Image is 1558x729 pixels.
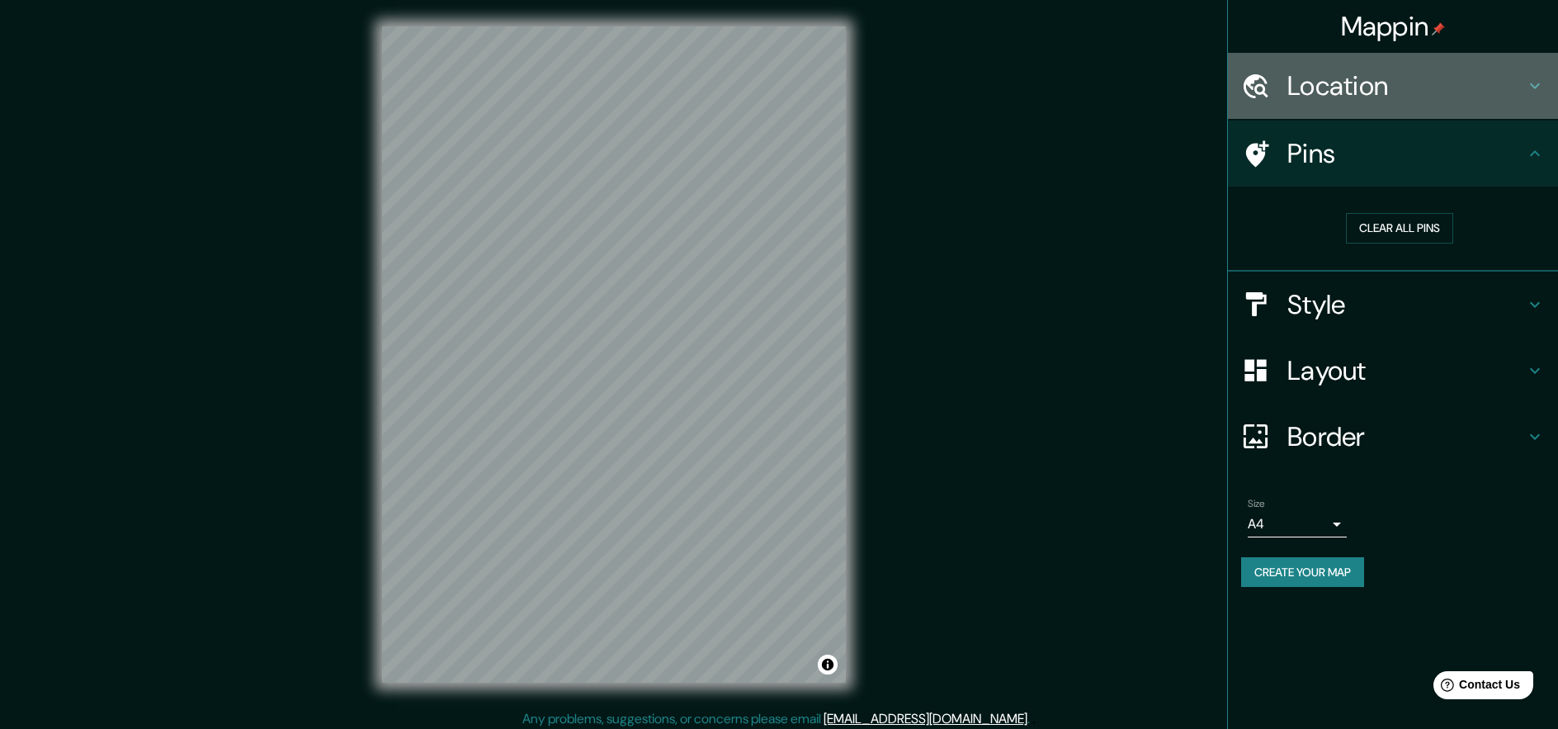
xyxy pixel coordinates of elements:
[1241,557,1364,588] button: Create your map
[1287,69,1525,102] h4: Location
[1287,137,1525,170] h4: Pins
[1228,404,1558,470] div: Border
[1248,511,1347,537] div: A4
[824,710,1027,727] a: [EMAIL_ADDRESS][DOMAIN_NAME]
[1032,709,1036,729] div: .
[1432,22,1445,36] img: pin-icon.png
[818,655,838,675] button: Toggle attribution
[1411,665,1540,711] iframe: Help widget launcher
[1248,496,1265,510] label: Size
[1287,288,1525,321] h4: Style
[1287,420,1525,453] h4: Border
[382,26,846,683] canvas: Map
[1228,53,1558,119] div: Location
[1030,709,1032,729] div: .
[1228,121,1558,187] div: Pins
[1228,272,1558,338] div: Style
[1346,213,1453,244] button: Clear all pins
[522,709,1030,729] p: Any problems, suggestions, or concerns please email .
[1228,338,1558,404] div: Layout
[1287,354,1525,387] h4: Layout
[1341,10,1446,43] h4: Mappin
